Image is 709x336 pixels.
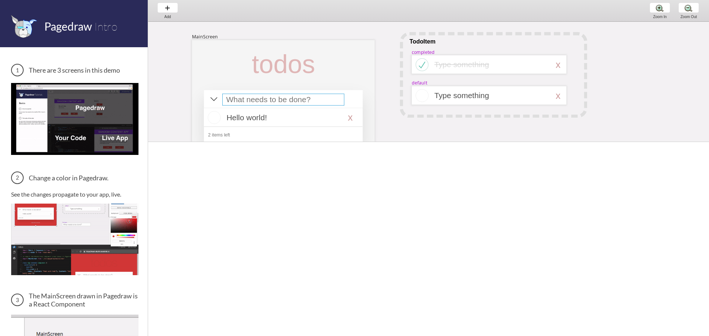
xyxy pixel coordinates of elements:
[164,4,171,12] img: baseline-add-24px.svg
[11,204,138,275] img: Change a color in Pagedraw
[412,49,435,55] div: completed
[412,80,427,86] div: default
[192,34,218,40] div: MainScreen
[656,4,664,12] img: zoom-plus.png
[556,90,561,101] div: x
[11,64,138,76] h3: There are 3 screens in this demo
[154,15,182,19] div: Add
[11,191,138,198] p: See the changes propagate to your app, live.
[685,4,692,12] img: zoom-minus.png
[94,20,117,33] span: Intro
[675,15,703,19] div: Zoom Out
[11,15,37,38] img: favicon.png
[44,20,92,33] span: Pagedraw
[11,83,138,155] img: 3 screens
[646,15,674,19] div: Zoom In
[556,59,561,70] div: x
[11,292,138,308] h3: The MainScreen drawn in Pagedraw is a React Component
[11,172,138,184] h3: Change a color in Pagedraw.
